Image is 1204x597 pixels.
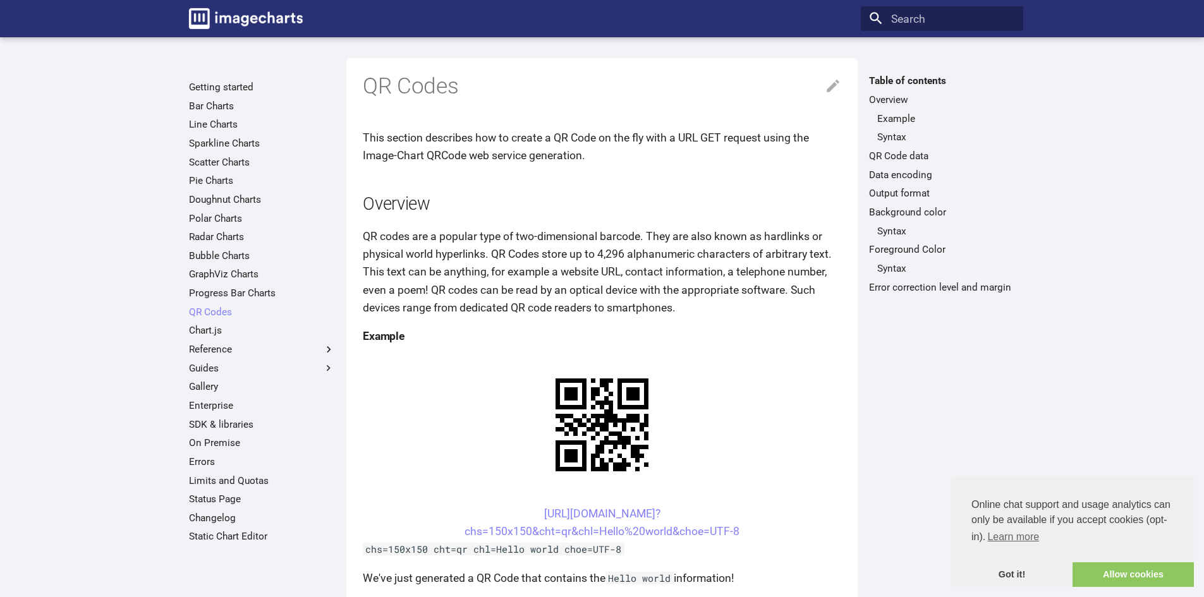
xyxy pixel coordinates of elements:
a: Enterprise [189,399,335,412]
a: SDK & libraries [189,418,335,431]
a: Changelog [189,512,335,524]
a: QR Code data [869,150,1015,162]
a: allow cookies [1073,562,1194,588]
span: Online chat support and usage analytics can only be available if you accept cookies (opt-in). [971,497,1174,546]
a: Line Charts [189,118,335,131]
label: Guides [189,362,335,375]
h2: Overview [363,192,841,217]
p: QR codes are a popular type of two-dimensional barcode. They are also known as hardlinks or physi... [363,227,841,317]
a: Limits and Quotas [189,474,335,487]
a: learn more about cookies [985,528,1041,546]
a: Sparkline Charts [189,137,335,150]
div: cookieconsent [951,477,1194,587]
a: Errors [189,455,335,468]
a: Output format [869,187,1015,200]
h1: QR Codes [363,72,841,101]
label: Reference [189,343,335,356]
a: Syntax [877,225,1015,238]
a: Data encoding [869,169,1015,181]
code: Hello world [605,572,674,584]
img: chart [533,356,671,493]
a: [URL][DOMAIN_NAME]?chs=150x150&cht=qr&chl=Hello%20world&choe=UTF-8 [465,507,739,538]
nav: Table of contents [861,75,1023,293]
nav: Background color [869,225,1015,238]
p: This section describes how to create a QR Code on the fly with a URL GET request using the Image-... [363,129,841,164]
a: QR Codes [189,306,335,318]
nav: Overview [869,112,1015,144]
a: Status Page [189,493,335,505]
a: On Premise [189,437,335,449]
a: Error correction level and margin [869,281,1015,294]
a: Radar Charts [189,231,335,243]
a: Image-Charts documentation [183,3,308,34]
a: Background color [869,206,1015,219]
label: Table of contents [861,75,1023,87]
a: dismiss cookie message [951,562,1073,588]
a: GraphViz Charts [189,268,335,280]
nav: Foreground Color [869,262,1015,275]
a: Bubble Charts [189,250,335,262]
a: Gallery [189,380,335,393]
a: Pie Charts [189,174,335,187]
a: Scatter Charts [189,156,335,169]
a: Doughnut Charts [189,193,335,206]
code: chs=150x150 cht=qr chl=Hello world choe=UTF-8 [363,543,624,555]
a: Foreground Color [869,243,1015,256]
a: Chart.js [189,324,335,337]
a: Progress Bar Charts [189,287,335,299]
p: We've just generated a QR Code that contains the information! [363,569,841,587]
a: Syntax [877,262,1015,275]
h4: Example [363,327,841,345]
input: Search [861,6,1023,32]
a: Example [877,112,1015,125]
a: Getting started [189,81,335,93]
a: Static Chart Editor [189,530,335,543]
a: Syntax [877,131,1015,143]
a: Polar Charts [189,212,335,225]
a: Bar Charts [189,100,335,112]
a: Overview [869,93,1015,106]
img: logo [189,8,303,29]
